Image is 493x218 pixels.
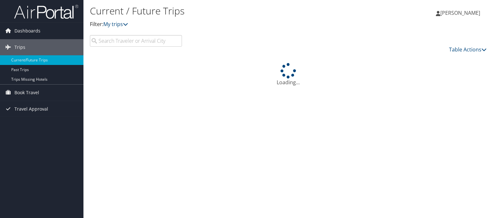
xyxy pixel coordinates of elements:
h1: Current / Future Trips [90,4,354,18]
p: Filter: [90,20,354,29]
div: Loading... [90,63,487,86]
a: My trips [103,21,128,28]
input: Search Traveler or Arrival City [90,35,182,47]
img: airportal-logo.png [14,4,78,19]
a: [PERSON_NAME] [436,3,487,23]
span: Trips [14,39,25,55]
a: Table Actions [449,46,487,53]
span: Travel Approval [14,101,48,117]
span: Dashboards [14,23,40,39]
span: Book Travel [14,85,39,101]
span: [PERSON_NAME] [440,9,480,16]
